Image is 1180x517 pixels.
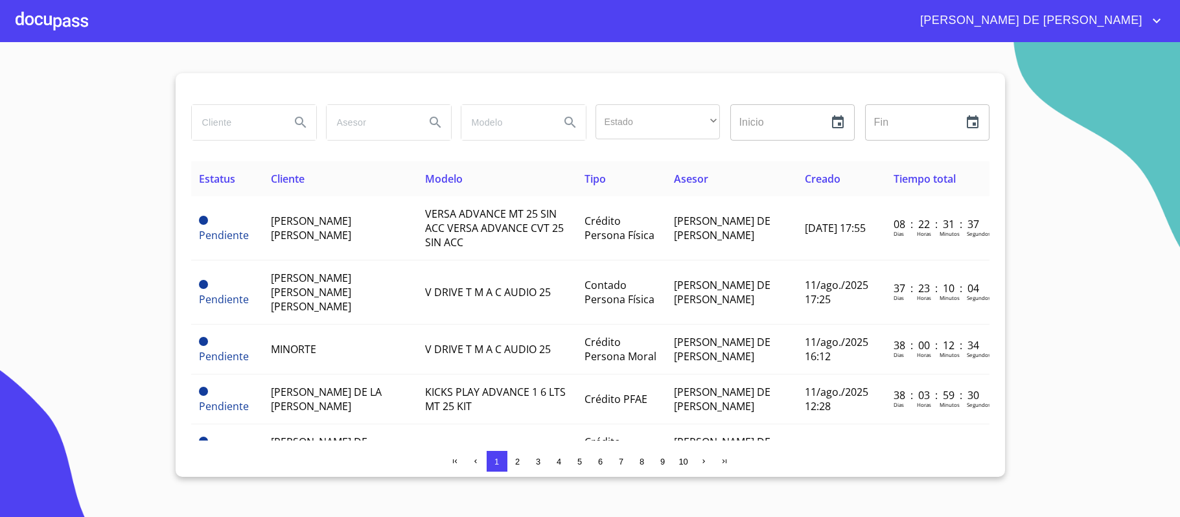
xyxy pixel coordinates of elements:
span: MINORTE [271,342,316,356]
input: search [327,105,415,140]
button: 10 [673,451,694,472]
span: [PERSON_NAME] DE [PERSON_NAME] [674,385,770,413]
span: Estatus [199,172,235,186]
p: Dias [894,294,904,301]
p: Minutos [940,351,960,358]
button: 6 [590,451,611,472]
button: Search [420,107,451,138]
p: Minutos [940,294,960,301]
input: search [192,105,280,140]
p: Dias [894,230,904,237]
span: 11/ago./2025 16:12 [805,335,868,363]
span: 11/ago./2025 12:28 [805,385,868,413]
span: Cliente [271,172,305,186]
span: Asesor [674,172,708,186]
span: [PERSON_NAME] DE [PERSON_NAME] [674,435,770,463]
p: 38 : 03 : 59 : 30 [894,388,981,402]
span: Pendiente [199,228,249,242]
p: Segundos [967,401,991,408]
span: Pendiente [199,216,208,225]
span: [PERSON_NAME] DE LA [PERSON_NAME] [271,385,382,413]
button: Search [285,107,316,138]
button: Search [555,107,586,138]
span: 2 [515,457,520,466]
span: 7 [619,457,623,466]
p: Horas [917,294,931,301]
span: Pendiente [199,280,208,289]
p: Dias [894,351,904,358]
span: Pendiente [199,437,208,446]
button: 9 [653,451,673,472]
span: 5 [577,457,582,466]
button: 5 [570,451,590,472]
button: 8 [632,451,653,472]
span: Crédito Persona Física [584,214,654,242]
button: 1 [487,451,507,472]
button: account of current user [910,10,1164,31]
p: 08 : 22 : 31 : 37 [894,217,981,231]
span: 9 [660,457,665,466]
span: 3 [536,457,540,466]
span: Tipo [584,172,606,186]
span: Tiempo total [894,172,956,186]
button: 3 [528,451,549,472]
span: 6 [598,457,603,466]
button: 2 [507,451,528,472]
span: [DATE] 17:55 [805,221,866,235]
p: 37 : 23 : 10 : 04 [894,281,981,295]
span: Crédito PFAE [584,392,647,406]
span: 1 [494,457,499,466]
p: Dias [894,401,904,408]
span: Pendiente [199,387,208,396]
p: Horas [917,230,931,237]
span: Pendiente [199,349,249,363]
span: Pendiente [199,292,249,306]
span: Crédito Persona Física [584,435,654,463]
span: Pendiente [199,337,208,346]
span: [PERSON_NAME] [PERSON_NAME] [PERSON_NAME] [271,271,351,314]
span: KICKS PLAY ADVANCE 1 6 LTS MT 25 KIT [425,385,566,413]
p: Segundos [967,351,991,358]
span: VERSA ADVANCE MT 25 SIN ACC VERSA ADVANCE CVT 25 SIN ACC [425,207,564,249]
span: V DRIVE T M A C AUDIO 25 [425,342,551,356]
span: 11/ago./2025 17:25 [805,278,868,306]
p: Horas [917,401,931,408]
button: 4 [549,451,570,472]
p: Segundos [967,294,991,301]
span: Modelo [425,172,463,186]
p: Segundos [967,230,991,237]
p: 38 : 00 : 12 : 34 [894,338,981,352]
button: 7 [611,451,632,472]
span: V DRIVE T M A C AUDIO 25 [425,285,551,299]
span: Crédito Persona Moral [584,335,656,363]
span: [PERSON_NAME] DE [PERSON_NAME] [674,214,770,242]
p: Minutos [940,230,960,237]
span: 10 [678,457,688,466]
span: Pendiente [199,399,249,413]
span: [PERSON_NAME] DE [PERSON_NAME] [910,10,1149,31]
span: Creado [805,172,840,186]
p: 191 : 03 : 33 : 26 [894,438,981,452]
span: [PERSON_NAME] DE [PERSON_NAME] [674,335,770,363]
span: 8 [640,457,644,466]
span: 4 [557,457,561,466]
input: search [461,105,550,140]
span: Contado Persona Física [584,278,654,306]
div: ​ [596,104,720,139]
span: [PERSON_NAME] DE [PERSON_NAME] [674,278,770,306]
span: [PERSON_NAME] DE [PERSON_NAME] [271,435,367,463]
p: Minutos [940,401,960,408]
p: Horas [917,351,931,358]
span: [PERSON_NAME] [PERSON_NAME] [271,214,351,242]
